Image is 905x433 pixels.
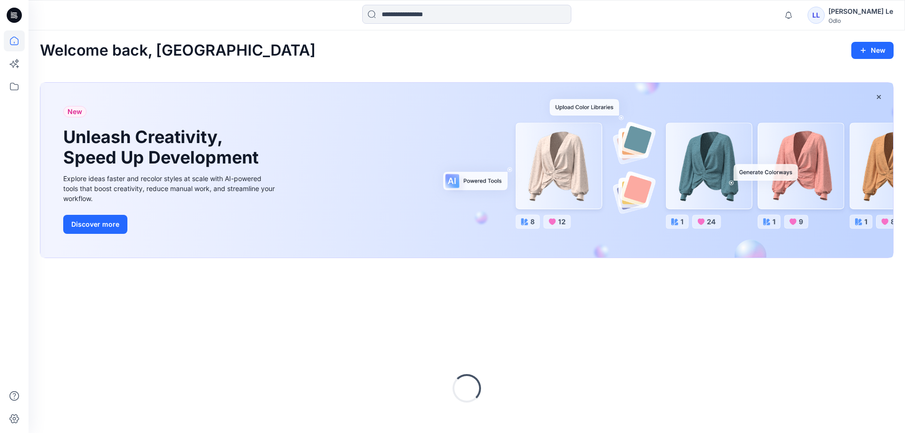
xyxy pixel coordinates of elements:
[808,7,825,24] div: LL
[851,42,894,59] button: New
[63,127,263,168] h1: Unleash Creativity, Speed Up Development
[63,215,277,234] a: Discover more
[828,6,893,17] div: [PERSON_NAME] Le
[63,215,127,234] button: Discover more
[67,106,82,117] span: New
[63,173,277,203] div: Explore ideas faster and recolor styles at scale with AI-powered tools that boost creativity, red...
[40,42,316,59] h2: Welcome back, [GEOGRAPHIC_DATA]
[828,17,893,24] div: Odlo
